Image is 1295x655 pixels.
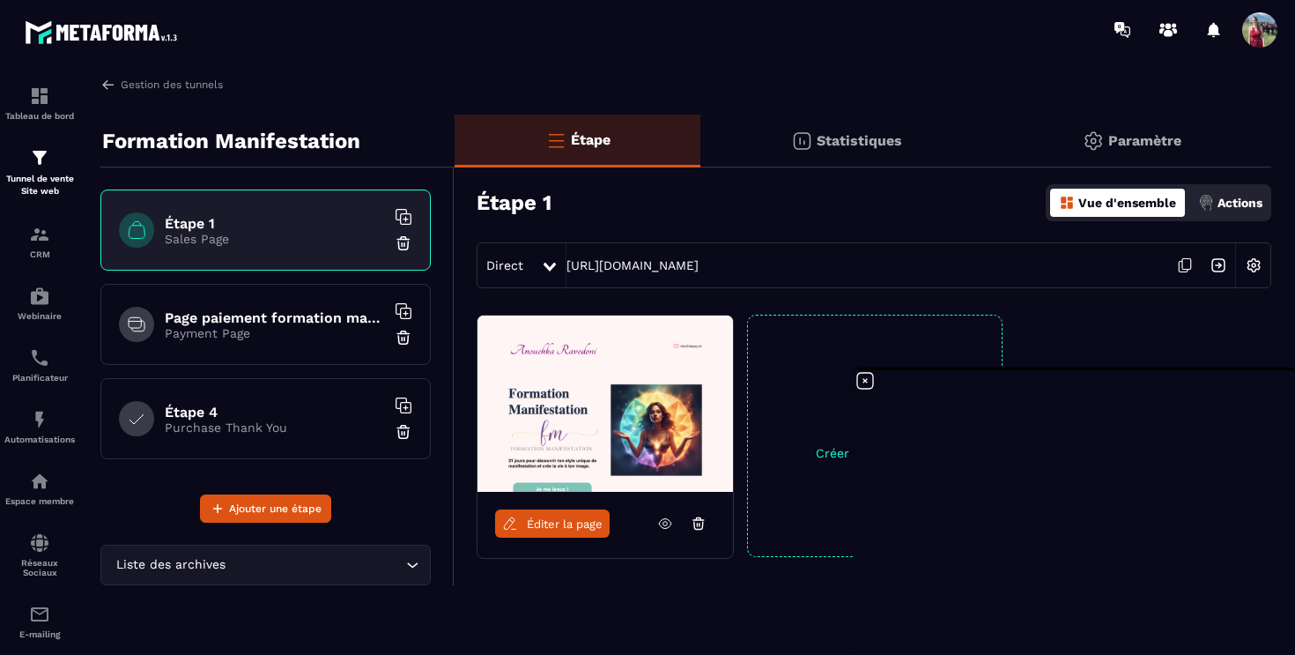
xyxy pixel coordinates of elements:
p: Actions [1217,196,1262,210]
img: social-network [29,532,50,554]
img: email [29,604,50,625]
img: formation [29,86,50,107]
span: Ajouter une étape [229,500,322,517]
h6: Page paiement formation manifestation [165,309,385,326]
span: Éditer la page [527,517,603,531]
img: automations [29,409,50,430]
a: automationsautomationsAutomatisations [4,396,75,458]
img: stats.20deebd0.svg [791,130,812,152]
button: Ajouter une étape [200,495,331,523]
img: formation [29,224,50,245]
p: E-mailing [4,629,75,639]
img: image [477,316,733,492]
img: trash [395,423,412,441]
div: Search for option [100,545,431,585]
img: automations [29,471,50,492]
p: CRM [4,249,75,259]
p: Espace membre [4,496,75,506]
h6: Étape 4 [165,404,385,421]
p: Webinaire [4,311,75,321]
img: logo [25,16,183,48]
p: Paramètre [1108,132,1181,149]
span: Direct [486,258,523,272]
p: Tunnel de vente Site web [4,173,75,197]
p: Tableau de bord [4,111,75,121]
a: Gestion des tunnels [100,77,223,93]
img: formation [29,147,50,168]
a: formationformationTunnel de vente Site web [4,134,75,211]
a: automationsautomationsEspace membre [4,458,75,519]
p: Automatisations [4,435,75,444]
p: Statistiques [817,132,902,149]
p: Vue d'ensemble [1078,196,1176,210]
a: automationsautomationsWebinaire [4,272,75,334]
input: Search for option [229,555,402,575]
p: Purchase Thank You [165,421,385,435]
p: Formation Manifestation [102,123,360,159]
p: + [748,421,1002,446]
a: formationformationTableau de bord [4,72,75,134]
span: Liste des archives [112,555,229,575]
a: schedulerschedulerPlanificateur [4,334,75,396]
img: dashboard-orange.40269519.svg [1059,195,1075,211]
img: setting-w.858f3a88.svg [1237,249,1270,282]
img: arrow-next.bcc2205e.svg [1202,249,1235,282]
img: arrow [100,77,116,93]
img: actions.d6e523a2.png [1198,195,1214,211]
p: Planificateur [4,373,75,383]
p: Étape [571,131,610,148]
p: Réseaux Sociaux [4,558,75,577]
img: scheduler [29,347,50,368]
img: setting-gr.5f69749f.svg [1083,130,1104,152]
a: formationformationCRM [4,211,75,272]
a: Éditer la page [495,510,610,538]
p: Payment Page [165,326,385,340]
a: social-networksocial-networkRéseaux Sociaux [4,519,75,591]
img: trash [395,329,412,346]
a: emailemailE-mailing [4,591,75,652]
h3: Étape 1 [477,190,551,215]
p: Créer une variation [748,446,1002,460]
img: trash [395,234,412,252]
img: automations [29,286,50,307]
img: bars-o.4a397970.svg [545,130,566,151]
a: [URL][DOMAIN_NAME] [566,258,699,272]
h6: Étape 1 [165,215,385,232]
p: Sales Page [165,232,385,246]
